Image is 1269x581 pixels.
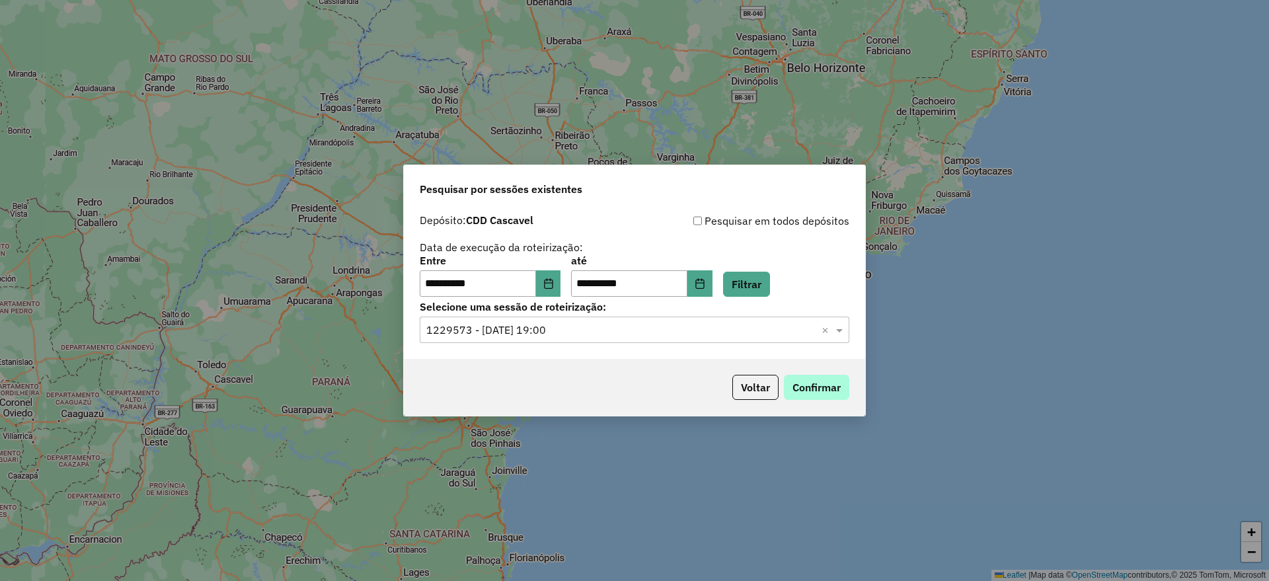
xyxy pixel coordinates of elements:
[822,322,833,338] span: Clear all
[536,270,561,297] button: Choose Date
[784,375,849,400] button: Confirmar
[732,375,779,400] button: Voltar
[466,213,533,227] strong: CDD Cascavel
[571,252,712,268] label: até
[420,252,560,268] label: Entre
[420,239,583,255] label: Data de execução da roteirização:
[420,212,533,228] label: Depósito:
[420,299,849,315] label: Selecione uma sessão de roteirização:
[723,272,770,297] button: Filtrar
[687,270,712,297] button: Choose Date
[420,181,582,197] span: Pesquisar por sessões existentes
[634,213,849,229] div: Pesquisar em todos depósitos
